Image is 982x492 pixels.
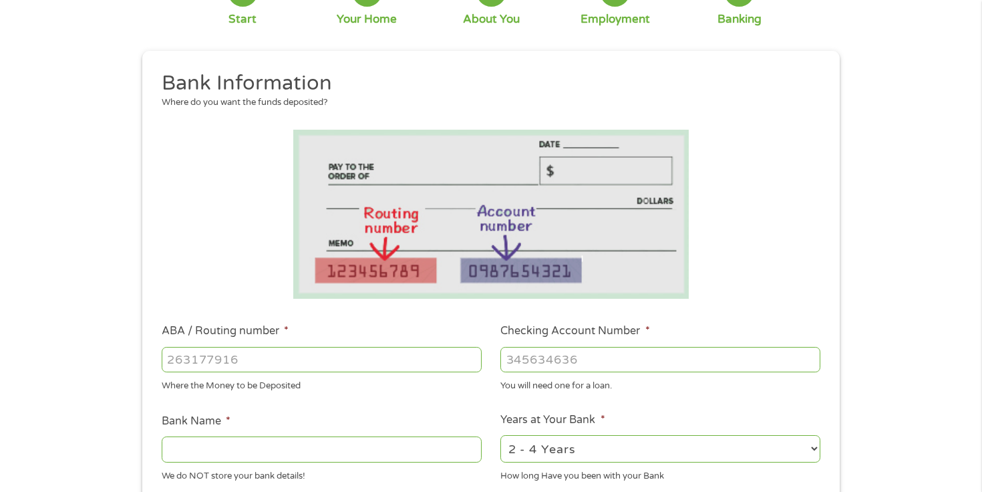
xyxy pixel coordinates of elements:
[500,413,605,427] label: Years at Your Bank
[162,96,811,110] div: Where do you want the funds deposited?
[500,465,820,483] div: How long Have you been with your Bank
[162,414,230,428] label: Bank Name
[463,12,520,27] div: About You
[162,375,482,393] div: Where the Money to be Deposited
[162,324,289,338] label: ABA / Routing number
[228,12,257,27] div: Start
[162,70,811,97] h2: Bank Information
[717,12,762,27] div: Banking
[162,347,482,372] input: 263177916
[162,465,482,483] div: We do NOT store your bank details!
[293,130,689,299] img: Routing number location
[500,375,820,393] div: You will need one for a loan.
[500,347,820,372] input: 345634636
[337,12,397,27] div: Your Home
[500,324,649,338] label: Checking Account Number
[581,12,650,27] div: Employment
